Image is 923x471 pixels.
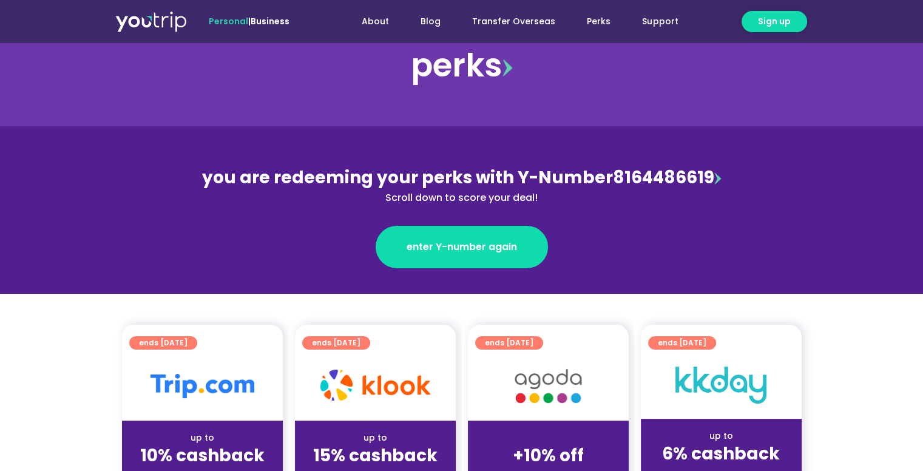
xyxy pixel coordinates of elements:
[305,432,446,444] div: up to
[662,442,780,466] strong: 6% cashback
[209,15,289,27] span: |
[513,444,584,467] strong: +10% off
[456,10,571,33] a: Transfer Overseas
[376,226,548,268] a: enter Y-number again
[758,15,791,28] span: Sign up
[571,10,626,33] a: Perks
[139,336,188,350] span: ends [DATE]
[129,336,197,350] a: ends [DATE]
[346,10,405,33] a: About
[198,191,725,205] div: Scroll down to score your deal!
[537,432,560,444] span: up to
[209,15,248,27] span: Personal
[132,432,273,444] div: up to
[475,336,543,350] a: ends [DATE]
[322,10,694,33] nav: Menu
[140,444,265,467] strong: 10% cashback
[202,166,613,189] span: you are redeeming your perks with Y-Number
[251,15,289,27] a: Business
[485,336,533,350] span: ends [DATE]
[198,165,725,205] div: 8164486619
[626,10,694,33] a: Support
[312,336,360,350] span: ends [DATE]
[407,240,517,254] span: enter Y-number again
[651,430,792,442] div: up to
[658,336,706,350] span: ends [DATE]
[405,10,456,33] a: Blog
[648,336,716,350] a: ends [DATE]
[742,11,807,32] a: Sign up
[313,444,438,467] strong: 15% cashback
[302,336,370,350] a: ends [DATE]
